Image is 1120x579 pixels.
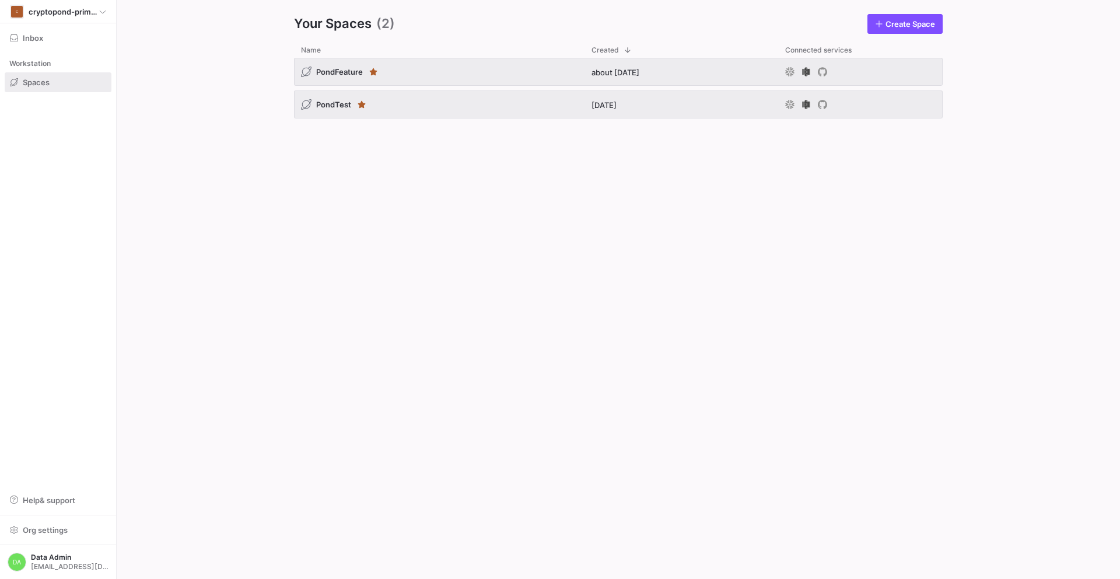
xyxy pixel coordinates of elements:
a: Spaces [5,72,111,92]
span: Inbox [23,33,43,43]
div: DA [8,553,26,571]
span: [DATE] [591,100,617,110]
span: [EMAIL_ADDRESS][DOMAIN_NAME] [31,563,108,571]
div: Workstation [5,55,111,72]
span: Connected services [785,46,852,54]
span: PondTest [316,100,351,109]
span: Name [301,46,321,54]
div: Press SPACE to select this row. [294,90,943,123]
span: Data Admin [31,553,108,561]
span: Org settings [23,525,68,535]
span: Your Spaces [294,14,372,34]
span: Created [591,46,619,54]
div: Press SPACE to select this row. [294,58,943,90]
div: C [11,6,23,18]
button: Inbox [5,28,111,48]
span: (2) [376,14,395,34]
span: cryptopond-primary [29,7,99,16]
button: Help& support [5,490,111,510]
a: Org settings [5,526,111,536]
span: Create Space [885,19,935,29]
span: about [DATE] [591,68,639,77]
button: Org settings [5,520,111,540]
span: Help & support [23,496,75,505]
span: PondFeature [316,67,363,76]
span: Spaces [23,78,50,87]
button: DAData Admin[EMAIL_ADDRESS][DOMAIN_NAME] [5,550,111,574]
a: Create Space [867,14,943,34]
